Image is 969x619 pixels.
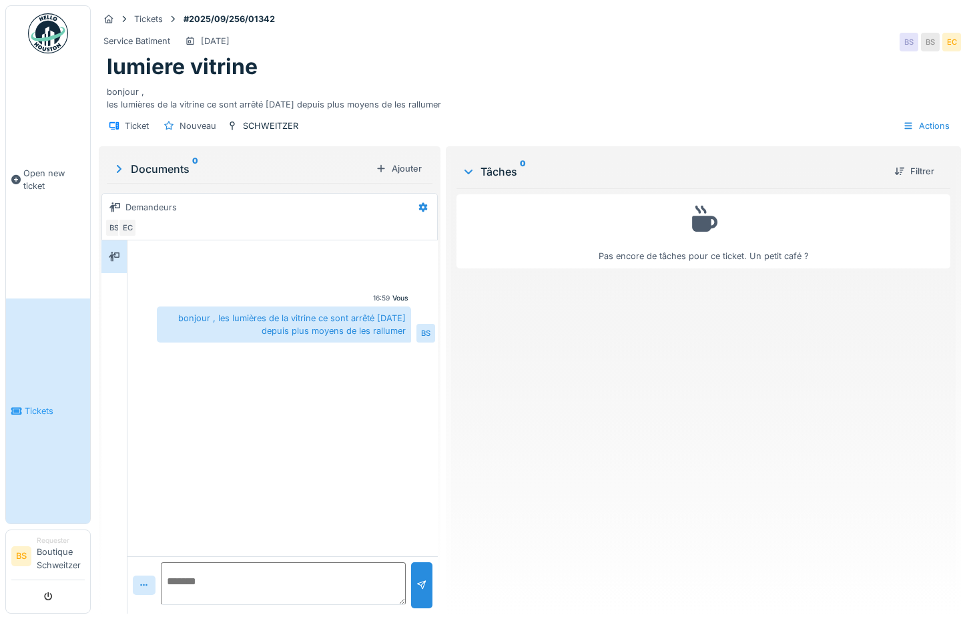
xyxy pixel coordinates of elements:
[520,164,526,180] sup: 0
[11,536,85,580] a: BS RequesterBoutique Schweitzer
[6,61,90,298] a: Open new ticket
[11,546,31,566] li: BS
[6,298,90,524] a: Tickets
[416,324,435,343] div: BS
[25,405,85,417] span: Tickets
[900,33,918,51] div: BS
[392,293,408,303] div: Vous
[178,13,280,25] strong: #2025/09/256/01342
[23,167,85,192] span: Open new ticket
[103,35,170,47] div: Service Batiment
[942,33,961,51] div: EC
[921,33,940,51] div: BS
[118,218,137,237] div: EC
[373,293,390,303] div: 16:59
[125,201,177,214] div: Demandeurs
[243,120,298,132] div: SCHWEITZER
[192,161,198,177] sup: 0
[28,13,68,53] img: Badge_color-CXgf-gQk.svg
[107,80,953,111] div: bonjour , les lumières de la vitrine ce sont arrêté [DATE] depuis plus moyens de les rallumer
[112,161,370,177] div: Documents
[370,160,427,178] div: Ajouter
[462,164,884,180] div: Tâches
[465,200,942,262] div: Pas encore de tâches pour ce ticket. Un petit café ?
[180,120,216,132] div: Nouveau
[37,536,85,577] li: Boutique Schweitzer
[37,536,85,546] div: Requester
[107,54,258,79] h1: lumiere vitrine
[105,218,123,237] div: BS
[134,13,163,25] div: Tickets
[157,306,411,343] div: bonjour , les lumières de la vitrine ce sont arrêté [DATE] depuis plus moyens de les rallumer
[897,116,956,136] div: Actions
[125,120,149,132] div: Ticket
[201,35,230,47] div: [DATE]
[889,162,940,180] div: Filtrer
